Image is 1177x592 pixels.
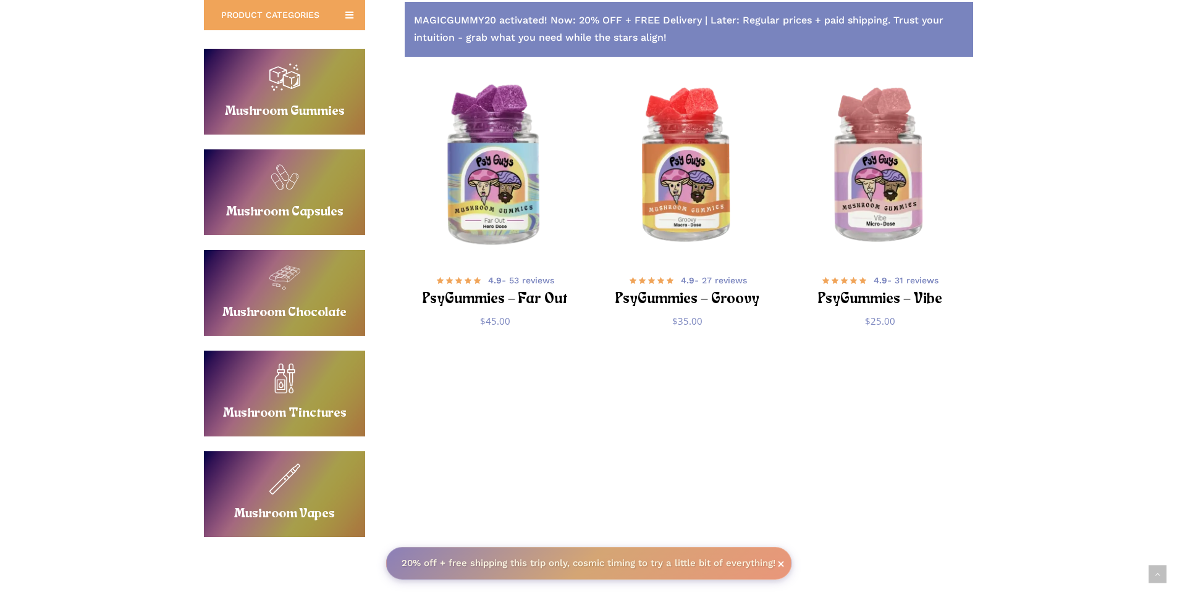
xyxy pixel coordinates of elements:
span: $ [672,315,678,327]
h2: PsyGummies – Vibe [805,288,955,311]
a: 4.9- 53 reviews PsyGummies – Far Out [420,273,570,306]
span: × [777,557,785,570]
span: PRODUCT CATEGORIES [221,9,319,21]
bdi: 35.00 [672,315,702,327]
span: $ [480,315,486,327]
img: Passionfruit microdose magic mushroom gummies in a PsyGuys branded jar [790,77,971,257]
strong: 20% off + free shipping this trip only, cosmic timing to try a little bit of everything! [402,557,775,569]
bdi: 25.00 [865,315,895,327]
b: 4.9 [488,275,502,285]
img: Blackberry hero dose magic mushroom gummies in a PsyGuys branded jar [401,73,589,261]
a: 4.9- 31 reviews PsyGummies – Vibe [805,273,955,306]
b: 4.9 [681,275,694,285]
span: $ [865,315,871,327]
a: Back to top [1149,565,1166,583]
img: Strawberry macrodose magic mushroom gummies in a PsyGuys branded jar [597,77,778,257]
a: 4.9- 27 reviews PsyGummies – Groovy [613,273,763,306]
a: PsyGummies - Far Out [405,77,586,257]
span: - 27 reviews [681,274,747,286]
a: PsyGummies - Vibe [790,77,971,257]
span: - 31 reviews [874,274,939,286]
a: PsyGummies - Groovy [597,77,778,257]
h2: PsyGummies – Groovy [613,288,763,311]
h2: PsyGummies – Far Out [420,288,570,311]
b: 4.9 [874,275,887,285]
div: MAGICGUMMY20 activated! Now: 20% OFF + FREE Delivery | Later: Regular prices + paid shipping. Tru... [405,2,973,57]
bdi: 45.00 [480,315,510,327]
span: - 53 reviews [488,274,554,286]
